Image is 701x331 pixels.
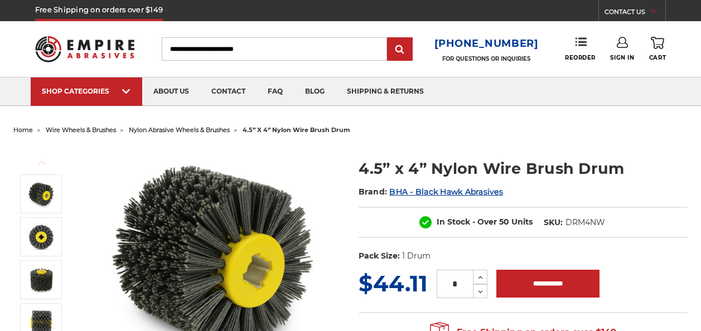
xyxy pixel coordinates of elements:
[565,37,596,61] a: Reorder
[336,77,435,106] a: shipping & returns
[27,180,55,208] img: 4.5 inch x 4 inch Abrasive nylon brush
[27,266,55,294] img: round nylon brushes industrial
[434,55,539,62] p: FOR QUESTIONS OR INQUIRIES
[605,6,665,21] a: CONTACT US
[359,270,428,297] span: $44.11
[434,36,539,52] a: [PHONE_NUMBER]
[257,77,294,106] a: faq
[129,126,230,134] a: nylon abrasive wheels & brushes
[359,158,688,179] h1: 4.5” x 4” Nylon Wire Brush Drum
[359,250,400,262] dt: Pack Size:
[649,54,666,61] span: Cart
[142,77,200,106] a: about us
[565,217,605,228] dd: DRM4NW
[402,250,431,262] dd: 1 Drum
[649,37,666,61] a: Cart
[389,187,503,197] a: BHA - Black Hawk Abrasives
[437,217,470,227] span: In Stock
[243,126,350,134] span: 4.5” x 4” nylon wire brush drum
[294,77,336,106] a: blog
[359,187,388,197] span: Brand:
[35,30,134,69] img: Empire Abrasives
[511,217,533,227] span: Units
[200,77,257,106] a: contact
[565,54,596,61] span: Reorder
[499,217,509,227] span: 50
[610,54,634,61] span: Sign In
[27,223,55,251] img: quad key arbor nylon wire brush drum
[28,150,55,174] button: Previous
[13,126,33,134] a: home
[544,217,563,228] dt: SKU:
[472,217,497,227] span: - Over
[42,87,131,95] div: SHOP CATEGORIES
[389,38,411,61] input: Submit
[46,126,116,134] a: wire wheels & brushes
